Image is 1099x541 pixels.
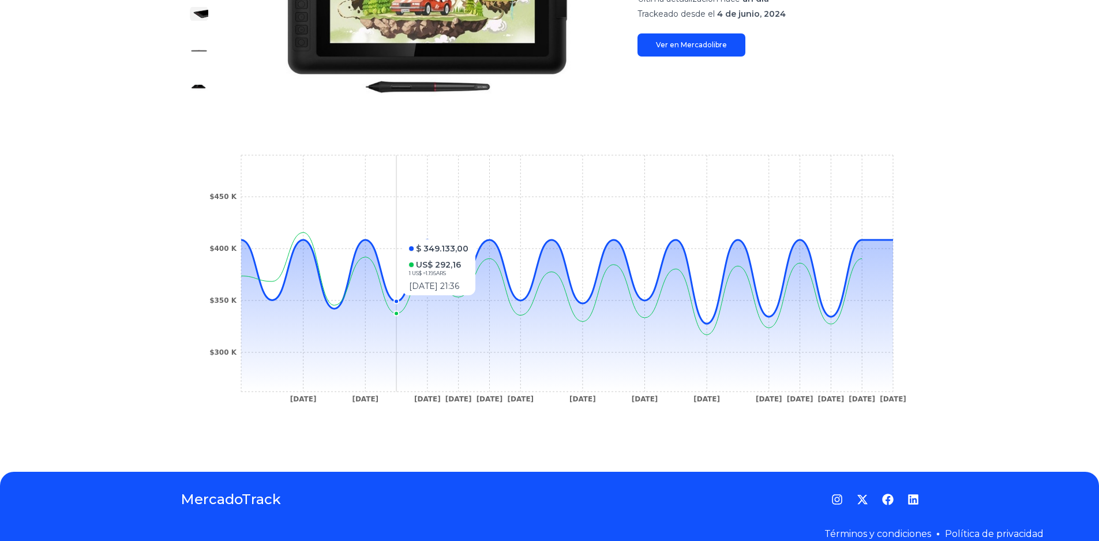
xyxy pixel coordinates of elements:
[181,490,281,509] a: MercadoTrack
[569,395,596,403] tspan: [DATE]
[849,395,875,403] tspan: [DATE]
[831,494,843,505] a: Instagram
[786,395,813,403] tspan: [DATE]
[414,395,441,403] tspan: [DATE]
[190,5,208,23] img: Pantalla Grafica Digitalizadora Xp Pen Artist 12 Pro Easy
[693,395,720,403] tspan: [DATE]
[817,395,844,403] tspan: [DATE]
[476,395,502,403] tspan: [DATE]
[190,42,208,60] img: Pantalla Grafica Digitalizadora Xp Pen Artist 12 Pro Easy
[857,494,868,505] a: Twitter
[445,395,471,403] tspan: [DATE]
[209,296,237,305] tspan: $350 K
[637,9,715,19] span: Trackeado desde el
[637,33,745,57] a: Ver en Mercadolibre
[190,78,208,97] img: Pantalla Grafica Digitalizadora Xp Pen Artist 12 Pro Easy
[717,9,786,19] span: 4 de junio, 2024
[209,193,237,201] tspan: $450 K
[945,528,1044,539] a: Política de privacidad
[209,348,237,356] tspan: $300 K
[209,245,237,253] tspan: $400 K
[880,395,906,403] tspan: [DATE]
[882,494,894,505] a: Facebook
[824,528,931,539] a: Términos y condiciones
[507,395,534,403] tspan: [DATE]
[907,494,919,505] a: LinkedIn
[352,395,378,403] tspan: [DATE]
[755,395,782,403] tspan: [DATE]
[631,395,658,403] tspan: [DATE]
[290,395,316,403] tspan: [DATE]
